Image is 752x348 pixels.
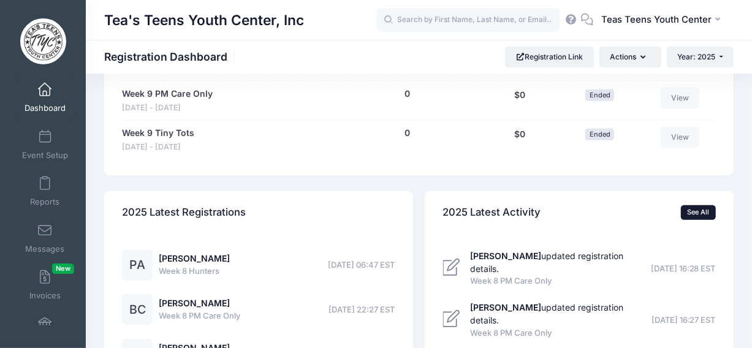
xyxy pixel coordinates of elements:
h4: 2025 Latest Activity [443,195,541,230]
a: Week 9 PM Care Only [122,88,213,100]
button: Year: 2025 [667,47,734,67]
strong: [PERSON_NAME] [470,251,541,261]
h1: Registration Dashboard [104,50,238,63]
span: Year: 2025 [678,52,716,61]
input: Search by First Name, Last Name, or Email... [376,8,560,32]
a: Event Setup [16,123,74,166]
h1: Tea's Teens Youth Center, Inc [104,6,304,34]
span: Dashboard [25,104,66,114]
a: Messages [16,217,74,260]
a: [PERSON_NAME]updated registration details. [470,251,623,274]
a: Reports [16,170,74,213]
a: [PERSON_NAME] [159,253,230,263]
a: [PERSON_NAME] [159,298,230,308]
button: 0 [404,127,410,140]
span: [DATE] - [DATE] [122,102,213,114]
a: BC [122,305,153,316]
a: PA [122,260,153,271]
a: Dashboard [16,76,74,119]
span: Week 8 PM Care Only [470,275,647,287]
a: Week 9 Tiny Tots [122,127,194,140]
div: PA [122,250,153,281]
a: Registration Link [505,47,594,67]
a: See All [681,205,716,220]
span: [DATE] - [DATE] [122,142,194,153]
h4: 2025 Latest Registrations [122,195,246,230]
span: [DATE] 16:27 EST [651,314,716,327]
span: Week 8 PM Care Only [159,310,240,322]
strong: [PERSON_NAME] [470,302,541,312]
div: BC [122,294,153,325]
span: [DATE] 16:28 EST [651,263,716,275]
span: Invoices [29,291,61,301]
a: View [661,88,700,108]
a: [PERSON_NAME]updated registration details. [470,302,623,325]
span: [DATE] 06:47 EST [329,259,395,271]
a: InvoicesNew [16,263,74,306]
span: Week 8 Hunters [159,265,230,278]
a: View [661,127,700,148]
span: Ended [585,129,614,140]
span: Ended [585,89,614,101]
span: New [52,263,74,274]
span: Teas Teens Youth Center [601,13,712,26]
button: 0 [404,88,410,100]
div: $0 [478,127,561,153]
span: Week 8 PM Care Only [470,327,648,339]
div: $0 [478,88,561,114]
span: Reports [30,197,59,208]
span: [DATE] 22:27 EST [329,304,395,316]
img: Tea's Teens Youth Center, Inc [20,18,66,64]
span: Messages [25,244,64,254]
button: Teas Teens Youth Center [593,6,734,34]
span: Event Setup [22,150,68,161]
button: Actions [599,47,661,67]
